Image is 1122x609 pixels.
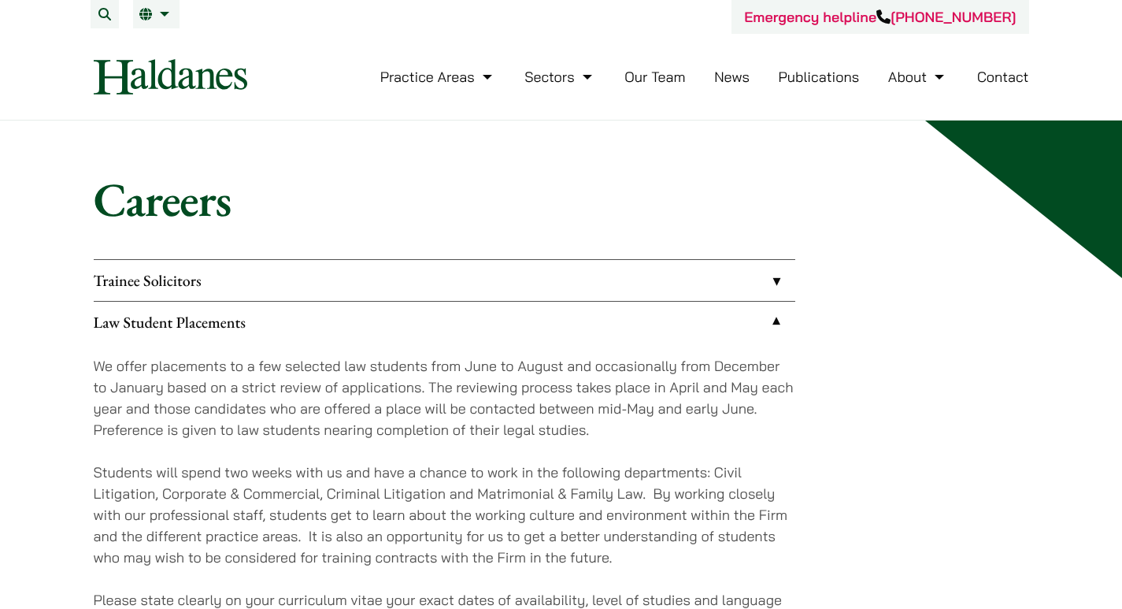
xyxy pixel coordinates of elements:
a: Publications [779,68,860,86]
a: Practice Areas [380,68,496,86]
p: We offer placements to a few selected law students from June to August and occasionally from Dece... [94,355,795,440]
a: Law Student Placements [94,302,795,343]
a: Our Team [624,68,685,86]
a: EN [139,8,173,20]
p: Students will spend two weeks with us and have a chance to work in the following departments: Civ... [94,462,795,568]
a: Sectors [524,68,595,86]
a: News [714,68,750,86]
h1: Careers [94,171,1029,228]
a: Trainee Solicitors [94,260,795,301]
a: About [888,68,948,86]
img: Logo of Haldanes [94,59,247,95]
a: Contact [977,68,1029,86]
a: Emergency helpline[PHONE_NUMBER] [744,8,1016,26]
